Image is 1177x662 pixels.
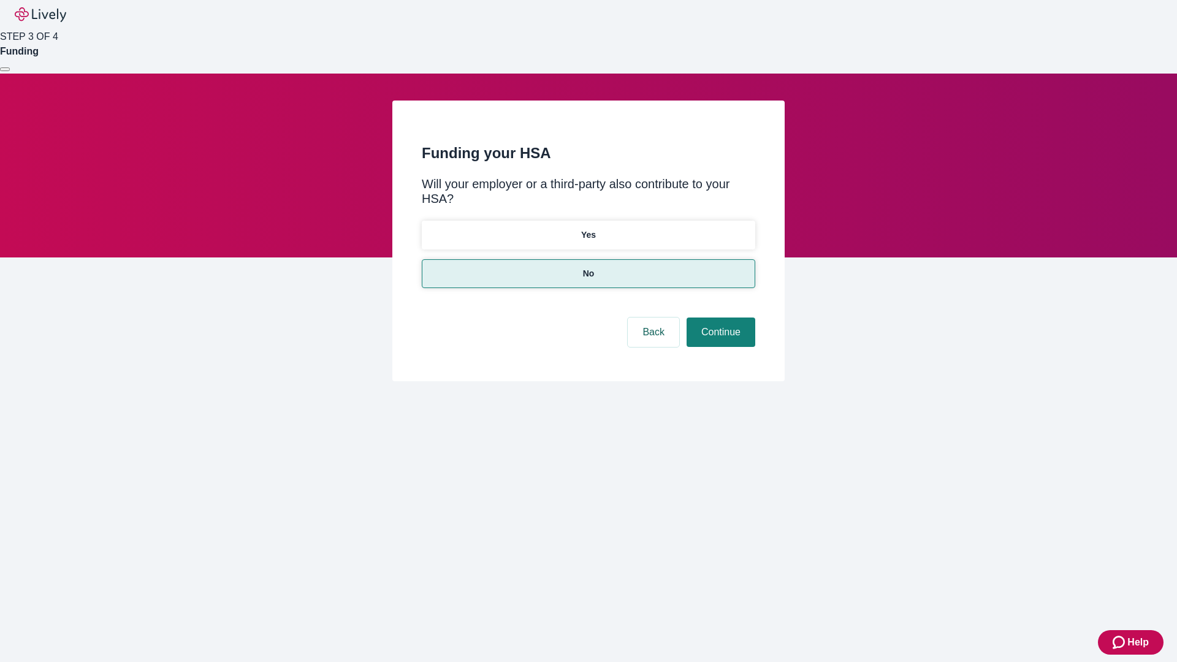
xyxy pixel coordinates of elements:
[1098,630,1164,655] button: Zendesk support iconHelp
[1113,635,1127,650] svg: Zendesk support icon
[687,318,755,347] button: Continue
[422,142,755,164] h2: Funding your HSA
[422,221,755,249] button: Yes
[628,318,679,347] button: Back
[15,7,66,22] img: Lively
[422,177,755,206] div: Will your employer or a third-party also contribute to your HSA?
[1127,635,1149,650] span: Help
[583,267,595,280] p: No
[581,229,596,242] p: Yes
[422,259,755,288] button: No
